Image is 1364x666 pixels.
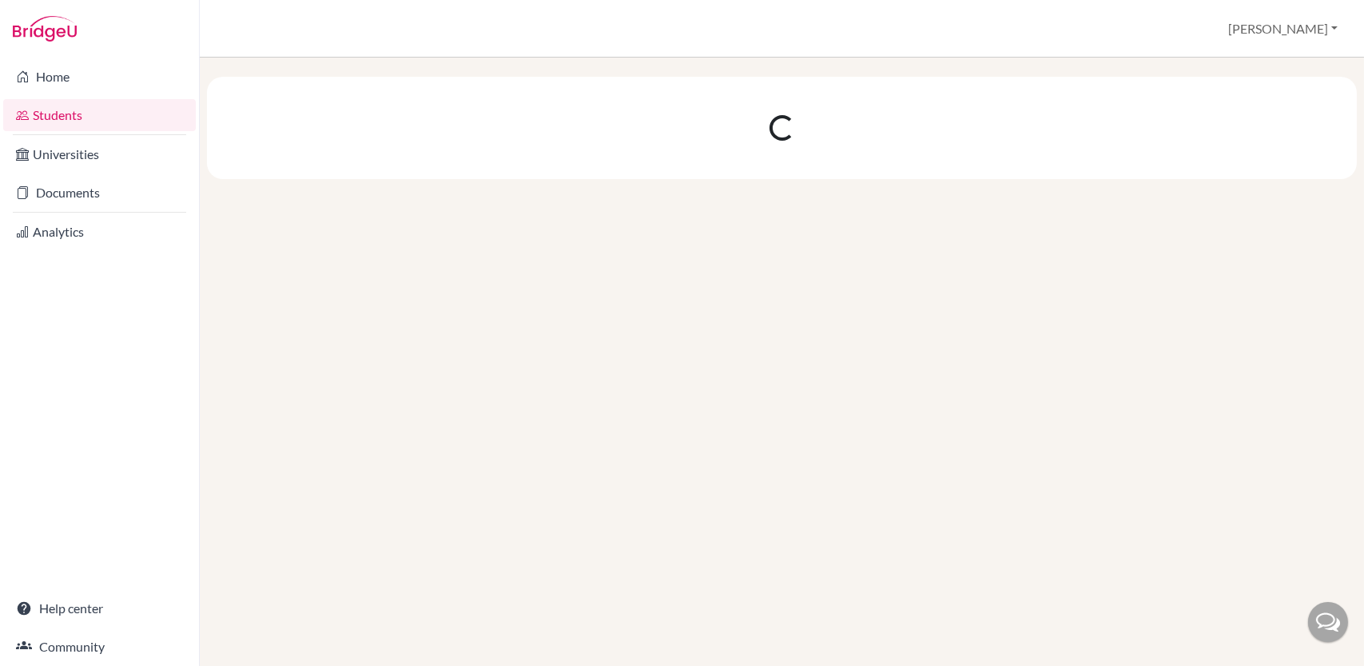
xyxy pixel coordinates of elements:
a: Community [3,631,196,663]
img: Bridge-U [13,16,77,42]
a: Help center [3,592,196,624]
span: Help [36,11,69,26]
a: Universities [3,138,196,170]
a: Students [3,99,196,131]
a: Home [3,61,196,93]
a: Documents [3,177,196,209]
a: Analytics [3,216,196,248]
button: [PERSON_NAME] [1221,14,1345,44]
